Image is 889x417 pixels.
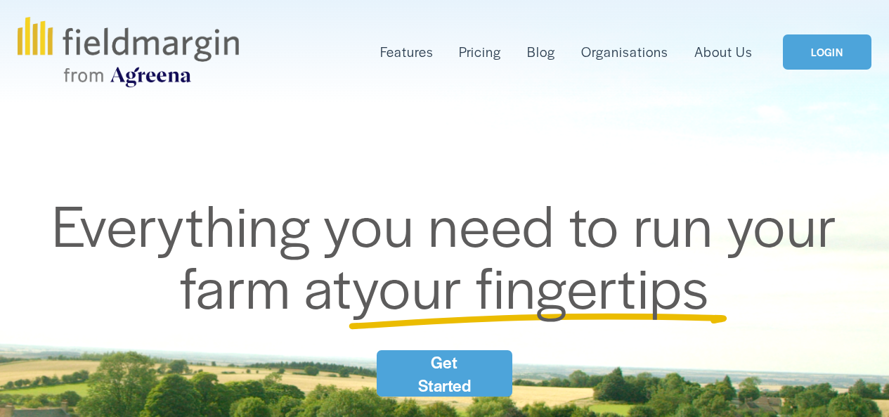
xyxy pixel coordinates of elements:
[783,34,871,70] a: LOGIN
[380,42,434,62] span: Features
[18,17,238,87] img: fieldmargin.com
[527,41,555,63] a: Blog
[377,350,512,397] a: Get Started
[352,245,710,326] span: your fingertips
[581,41,668,63] a: Organisations
[380,41,434,63] a: folder dropdown
[694,41,753,63] a: About Us
[459,41,501,63] a: Pricing
[52,184,851,325] span: Everything you need to run your farm at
